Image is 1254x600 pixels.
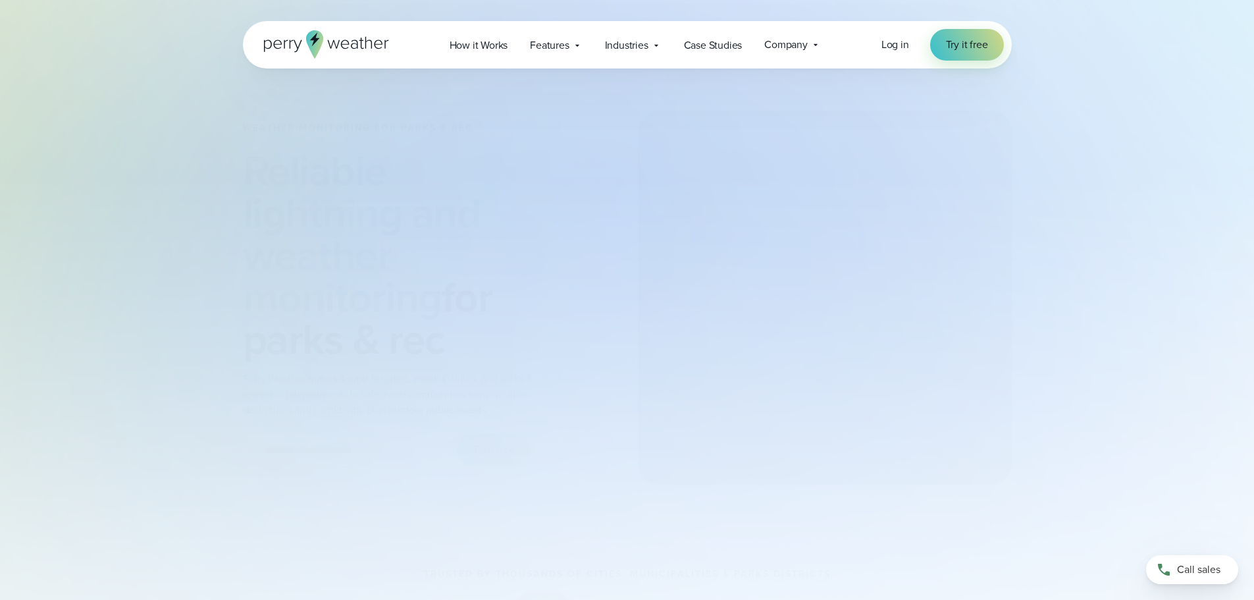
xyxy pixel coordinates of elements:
[605,38,648,53] span: Industries
[450,38,508,53] span: How it Works
[438,32,519,59] a: How it Works
[1177,562,1220,578] span: Call sales
[684,38,743,53] span: Case Studies
[673,32,754,59] a: Case Studies
[930,29,1004,61] a: Try it free
[1146,555,1238,584] a: Call sales
[881,37,909,52] span: Log in
[530,38,569,53] span: Features
[881,37,909,53] a: Log in
[946,37,988,53] span: Try it free
[764,37,808,53] span: Company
